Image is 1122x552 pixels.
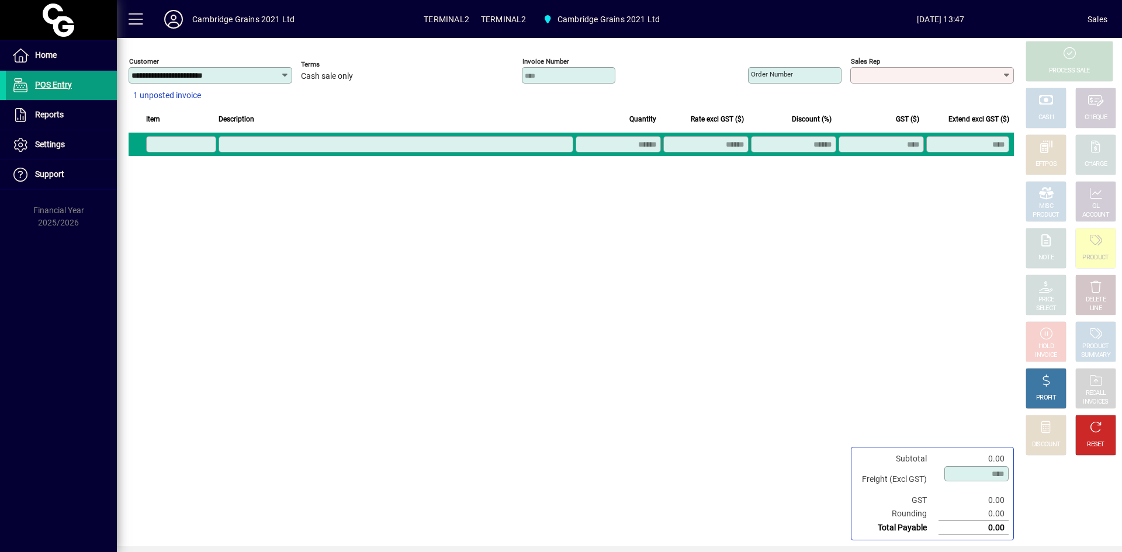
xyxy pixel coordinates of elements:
div: LINE [1090,304,1102,313]
span: TERMINAL2 [424,10,469,29]
div: Cambridge Grains 2021 Ltd [192,10,295,29]
div: CHEQUE [1085,113,1107,122]
div: HOLD [1038,342,1054,351]
td: 0.00 [939,452,1009,466]
td: Subtotal [856,452,939,466]
div: PRICE [1038,296,1054,304]
span: 1 unposted invoice [133,89,201,102]
td: Rounding [856,507,939,521]
div: RESET [1087,440,1104,449]
span: Settings [35,140,65,149]
span: Item [146,113,160,126]
span: Discount (%) [792,113,832,126]
a: Home [6,41,117,70]
a: Reports [6,100,117,130]
span: Terms [301,61,371,68]
span: Rate excl GST ($) [691,113,744,126]
a: Support [6,160,117,189]
mat-label: Sales rep [851,57,880,65]
div: SUMMARY [1081,351,1110,360]
span: Extend excl GST ($) [948,113,1009,126]
div: PROFIT [1036,394,1056,402]
div: ACCOUNT [1082,211,1109,220]
td: Freight (Excl GST) [856,466,939,494]
span: Support [35,169,64,179]
span: POS Entry [35,80,72,89]
span: Cambridge Grains 2021 Ltd [538,9,664,30]
span: [DATE] 13:47 [794,10,1088,29]
td: Total Payable [856,521,939,535]
mat-label: Invoice number [522,57,569,65]
div: DISCOUNT [1032,440,1060,449]
span: Cambridge Grains 2021 Ltd [557,10,660,29]
div: PRODUCT [1082,254,1109,262]
span: Reports [35,110,64,119]
div: EFTPOS [1036,160,1057,169]
span: Description [219,113,254,126]
td: GST [856,494,939,507]
button: Profile [155,9,192,30]
div: MISC [1039,202,1053,211]
div: CHARGE [1085,160,1107,169]
a: Settings [6,130,117,159]
span: Cash sale only [301,72,353,81]
div: PRODUCT [1033,211,1059,220]
span: Home [35,50,57,60]
td: 0.00 [939,494,1009,507]
div: Sales [1088,10,1107,29]
div: PRODUCT [1082,342,1109,351]
div: INVOICES [1083,398,1108,407]
div: PROCESS SALE [1049,67,1090,75]
span: Quantity [629,113,656,126]
div: DELETE [1086,296,1106,304]
div: GL [1092,202,1100,211]
mat-label: Customer [129,57,159,65]
td: 0.00 [939,507,1009,521]
div: SELECT [1036,304,1057,313]
td: 0.00 [939,521,1009,535]
div: RECALL [1086,389,1106,398]
span: GST ($) [896,113,919,126]
span: TERMINAL2 [481,10,527,29]
div: NOTE [1038,254,1054,262]
mat-label: Order number [751,70,793,78]
div: CASH [1038,113,1054,122]
div: INVOICE [1035,351,1057,360]
button: 1 unposted invoice [129,85,206,106]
